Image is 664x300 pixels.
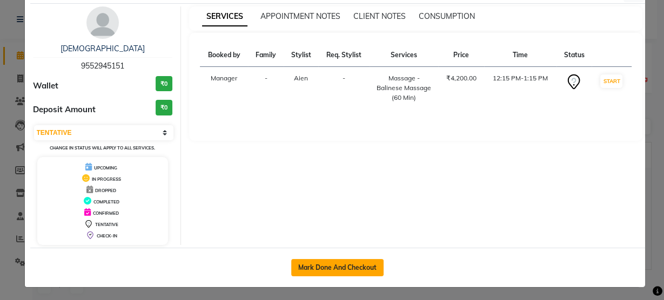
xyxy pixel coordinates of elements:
th: Family [248,44,284,67]
span: DROPPED [95,188,116,193]
div: Massage - Balinese Massage (60 Min) [376,73,432,103]
img: avatar [86,6,119,39]
h3: ₹0 [156,100,172,115]
th: Time [484,44,556,67]
th: Booked by [200,44,248,67]
th: Services [370,44,438,67]
span: APPOINTMENT NOTES [260,11,340,21]
span: CLIENT NOTES [353,11,406,21]
th: Price [438,44,484,67]
span: Deposit Amount [33,104,96,116]
span: COMPLETED [93,199,119,204]
a: [DEMOGRAPHIC_DATA] [61,44,145,53]
small: Change in status will apply to all services. [50,145,155,151]
th: Req. Stylist [318,44,369,67]
span: SERVICES [202,7,247,26]
th: Stylist [284,44,319,67]
button: START [600,74,622,88]
span: Aien [294,74,308,82]
span: CONSUMPTION [419,11,475,21]
button: Mark Done And Checkout [291,259,384,276]
td: Manager [200,67,248,110]
span: UPCOMING [94,165,117,171]
h3: ₹0 [156,76,172,92]
span: 9552945151 [81,61,124,71]
span: IN PROGRESS [92,176,121,182]
span: CONFIRMED [93,210,119,216]
th: Status [556,44,592,67]
div: ₹4,200.00 [445,73,478,83]
td: - [318,67,369,110]
span: CHECK-IN [97,233,117,238]
span: Wallet [33,80,58,92]
td: - [248,67,284,110]
span: TENTATIVE [95,222,118,227]
td: 12:15 PM-1:15 PM [484,67,556,110]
